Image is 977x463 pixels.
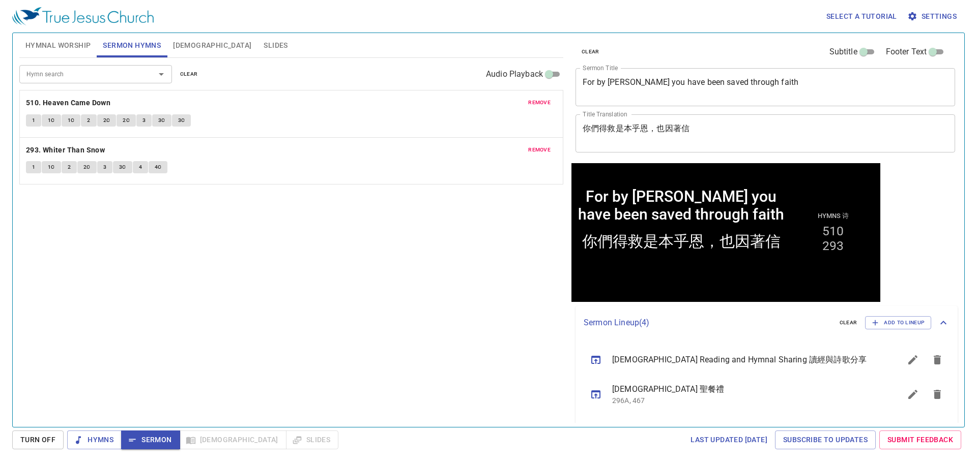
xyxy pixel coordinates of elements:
span: 1C [48,116,55,125]
span: clear [582,47,599,56]
button: 3C [152,114,171,127]
button: 4 [133,161,148,173]
span: 1 [32,116,35,125]
button: 3C [113,161,132,173]
div: Sermon Lineup(4)clearAdd to Lineup [576,306,958,339]
span: clear [840,318,857,327]
button: 2 [62,161,77,173]
span: Hymnal Worship [25,39,91,52]
button: clear [834,317,864,329]
span: 1 [32,163,35,172]
textarea: For by [PERSON_NAME] you have been saved through faith [583,77,948,97]
button: Turn Off [12,430,64,449]
b: 293. Whiter Than Snow [26,144,105,157]
span: Subscribe to Updates [783,434,868,446]
span: [DEMOGRAPHIC_DATA] [173,39,251,52]
span: 1C [48,163,55,172]
span: Turn Off [20,434,55,446]
span: Audio Playback [486,68,543,80]
span: Subtitle [829,46,857,58]
span: Submit Feedback [887,434,953,446]
button: 1C [42,161,61,173]
span: 4C [155,163,162,172]
p: 296A, 467 [612,395,876,406]
button: 293. Whiter Than Snow [26,144,107,157]
span: 2C [83,163,91,172]
span: 1C [68,116,75,125]
span: remove [528,145,551,155]
span: Sermon Hymns [103,39,161,52]
button: clear [576,46,606,58]
span: Last updated [DATE] [691,434,767,446]
p: Sermon Lineup ( 4 ) [584,317,831,329]
span: 2 [87,116,90,125]
button: 2C [97,114,117,127]
button: remove [522,144,557,156]
span: Footer Text [886,46,927,58]
button: clear [174,68,204,80]
button: Open [154,67,168,81]
button: Add to Lineup [865,316,931,329]
button: 2C [77,161,97,173]
button: 3C [172,114,191,127]
span: Slides [264,39,288,52]
span: clear [180,70,198,79]
button: Sermon [121,430,180,449]
span: 2C [123,116,130,125]
button: 3 [97,161,112,173]
button: remove [522,97,557,109]
span: 3 [142,116,146,125]
span: Select a tutorial [826,10,897,23]
button: 510. Heaven Came Down [26,97,112,109]
span: 2 [68,163,71,172]
a: Submit Feedback [879,430,961,449]
img: True Jesus Church [12,7,154,25]
textarea: 你們得救是本乎恩，也因著信 [583,124,948,143]
iframe: from-child [571,163,880,302]
button: 2C [117,114,136,127]
span: [DEMOGRAPHIC_DATA] 聖餐禮 [612,383,876,395]
b: 510. Heaven Came Down [26,97,110,109]
span: Hymns [75,434,113,446]
button: 3 [136,114,152,127]
button: Settings [905,7,961,26]
span: Add to Lineup [872,318,925,327]
span: 3 [103,163,106,172]
a: Last updated [DATE] [686,430,771,449]
button: 4C [149,161,168,173]
button: 1C [62,114,81,127]
span: 4 [139,163,142,172]
button: 2 [81,114,96,127]
span: 3C [178,116,185,125]
span: [DEMOGRAPHIC_DATA] Reading and Hymnal Sharing 讀經與詩歌分享 [612,354,876,366]
a: Subscribe to Updates [775,430,876,449]
button: Select a tutorial [822,7,901,26]
span: remove [528,98,551,107]
button: 1 [26,114,41,127]
span: Sermon [129,434,171,446]
button: Hymns [67,430,122,449]
span: 2C [103,116,110,125]
span: 3C [158,116,165,125]
button: 1C [42,114,61,127]
span: Settings [909,10,957,23]
button: 1 [26,161,41,173]
span: 3C [119,163,126,172]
